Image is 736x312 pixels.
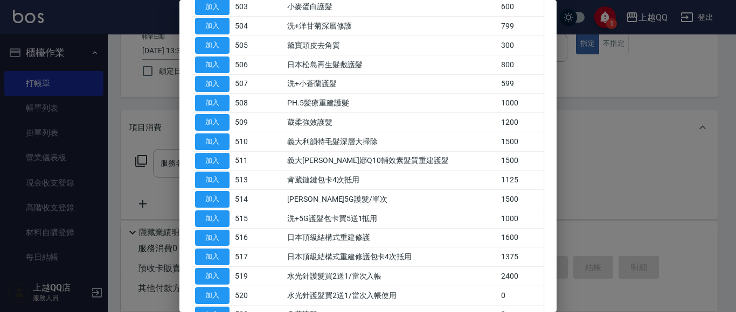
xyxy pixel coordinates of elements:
[284,267,498,286] td: 水光針護髮買2送1/當次入帳
[284,190,498,209] td: [PERSON_NAME]5G護髮/單次
[195,210,230,227] button: 加入
[232,286,259,305] td: 520
[232,267,259,286] td: 519
[195,56,230,73] button: 加入
[284,113,498,132] td: 葳柔強效護髮
[232,74,259,94] td: 507
[232,55,259,74] td: 506
[498,247,544,267] td: 1375
[498,171,544,190] td: 1125
[498,113,544,132] td: 1200
[498,94,544,113] td: 1000
[284,171,498,190] td: 肯葳鏈鍵包卡4次抵用
[498,36,544,55] td: 300
[284,17,498,36] td: 洗+洋甘菊深層修護
[498,209,544,228] td: 1000
[195,37,230,54] button: 加入
[284,247,498,267] td: 日本頂級結構式重建修護包卡4次抵用
[498,228,544,247] td: 1600
[232,132,259,151] td: 510
[284,151,498,171] td: 義大[PERSON_NAME]娜Q10輔效素髮質重建護髮
[498,17,544,36] td: 799
[195,268,230,285] button: 加入
[195,172,230,188] button: 加入
[232,190,259,209] td: 514
[284,286,498,305] td: 水光針護髮買2送1/當次入帳使用
[232,94,259,113] td: 508
[284,228,498,247] td: 日本頂級結構式重建修護
[232,113,259,132] td: 509
[498,132,544,151] td: 1500
[195,76,230,93] button: 加入
[195,287,230,304] button: 加入
[195,133,230,150] button: 加入
[498,55,544,74] td: 800
[232,247,259,267] td: 517
[195,191,230,208] button: 加入
[232,17,259,36] td: 504
[284,55,498,74] td: 日本松島再生髮敷護髮
[498,151,544,171] td: 1500
[232,209,259,228] td: 515
[232,36,259,55] td: 505
[498,190,544,209] td: 1500
[195,230,230,246] button: 加入
[232,228,259,247] td: 516
[498,267,544,286] td: 2400
[284,36,498,55] td: 黛寶頭皮去角質
[232,151,259,171] td: 511
[232,171,259,190] td: 513
[284,132,498,151] td: 義大利韻特毛髮深層大掃除
[498,74,544,94] td: 599
[195,249,230,265] button: 加入
[498,286,544,305] td: 0
[195,153,230,169] button: 加入
[284,94,498,113] td: PH.5髪療重建護髮
[195,18,230,34] button: 加入
[284,209,498,228] td: 洗+5G護髮包卡買5送1抵用
[195,114,230,131] button: 加入
[195,95,230,111] button: 加入
[284,74,498,94] td: 洗+小蒼蘭護髮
